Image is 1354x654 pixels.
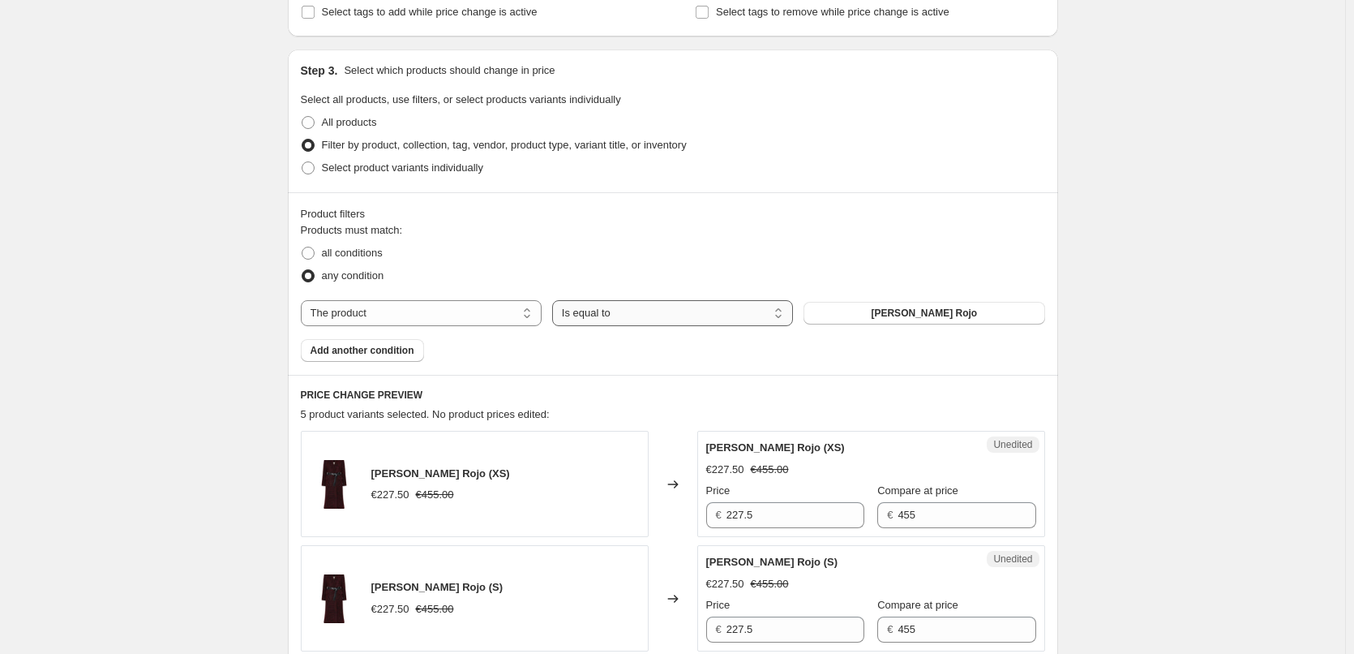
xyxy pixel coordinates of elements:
span: Select product variants individually [322,161,483,174]
span: Price [706,599,731,611]
span: Compare at price [877,599,958,611]
p: Select which products should change in price [344,62,555,79]
span: € [887,623,893,635]
span: [PERSON_NAME] Rojo (S) [706,556,838,568]
span: any condition [322,269,384,282]
strike: €455.00 [751,462,789,478]
span: Unedited [993,438,1032,451]
span: Compare at price [877,484,958,497]
span: Unedited [993,553,1032,566]
img: 2540_80x.jpg [310,574,358,623]
div: €227.50 [371,487,409,503]
strike: €455.00 [416,487,454,503]
div: €227.50 [706,576,744,592]
span: [PERSON_NAME] Rojo (XS) [371,467,510,480]
span: Select tags to add while price change is active [322,6,538,18]
h6: PRICE CHANGE PREVIEW [301,389,1045,402]
span: € [716,623,722,635]
span: 5 product variants selected. No product prices edited: [301,408,550,420]
span: [PERSON_NAME] Rojo (S) [371,581,503,593]
div: Product filters [301,206,1045,222]
strike: €455.00 [751,576,789,592]
div: €227.50 [706,462,744,478]
span: Products must match: [301,224,403,236]
span: Select tags to remove while price change is active [716,6,949,18]
span: [PERSON_NAME] Rojo [871,307,977,320]
button: Abrigo Croccant Rojo [803,302,1044,325]
span: all conditions [322,247,383,259]
span: Select all products, use filters, or select products variants individually [301,93,621,105]
span: Add another condition [311,344,414,357]
h2: Step 3. [301,62,338,79]
span: € [887,509,893,521]
button: Add another condition [301,339,424,362]
div: €227.50 [371,601,409,617]
strike: €455.00 [416,601,454,617]
span: Price [706,484,731,497]
span: [PERSON_NAME] Rojo (XS) [706,441,845,454]
span: All products [322,116,377,128]
span: € [716,509,722,521]
img: 2540_80x.jpg [310,460,358,509]
span: Filter by product, collection, tag, vendor, product type, variant title, or inventory [322,139,687,151]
